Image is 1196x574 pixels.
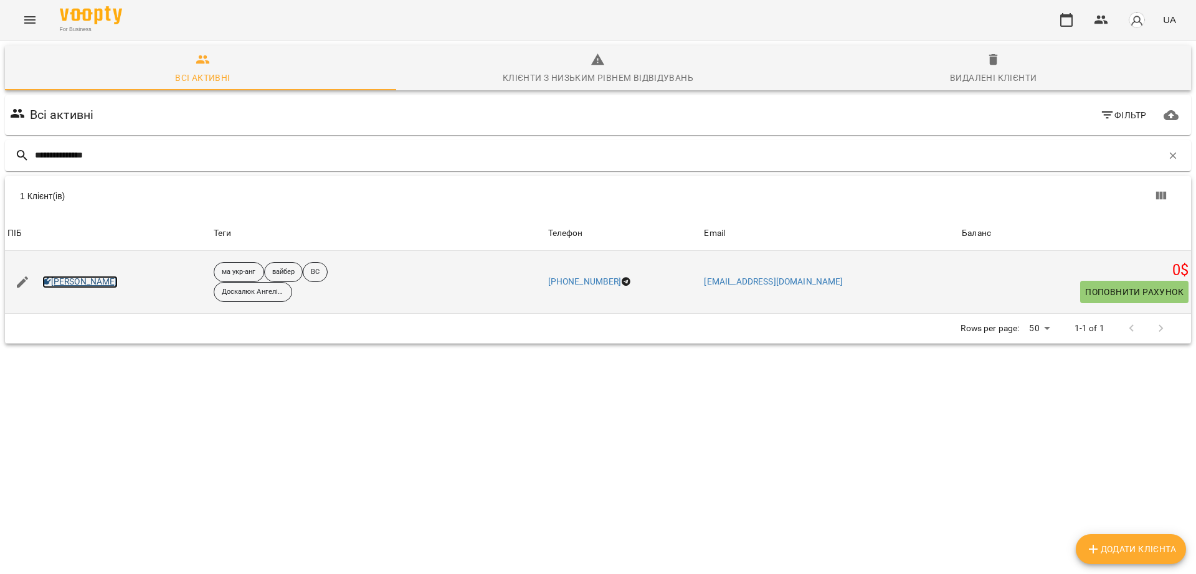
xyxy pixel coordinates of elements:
button: Показати колонки [1146,181,1176,211]
span: Email [704,226,957,241]
div: Баланс [962,226,991,241]
p: вайбер [272,267,295,278]
img: Voopty Logo [60,6,122,24]
p: Rows per page: [961,322,1019,335]
div: Клієнти з низьким рівнем відвідувань [503,70,693,85]
p: 1-1 of 1 [1075,322,1104,335]
div: Всі активні [175,70,230,85]
div: ВС [303,262,328,282]
div: Sort [704,226,725,241]
button: Menu [15,5,45,35]
span: Баланс [962,226,1189,241]
a: [EMAIL_ADDRESS][DOMAIN_NAME] [704,276,843,286]
p: ма укр-анг [222,267,256,278]
a: [PERSON_NAME] [42,276,118,288]
span: Поповнити рахунок [1085,285,1184,299]
div: Table Toolbar [5,176,1191,216]
div: Телефон [548,226,583,241]
div: вайбер [264,262,303,282]
div: Sort [7,226,22,241]
span: ПІБ [7,226,209,241]
div: 50 [1024,319,1054,337]
div: Видалені клієнти [950,70,1037,85]
h5: 0 $ [962,261,1189,280]
div: Email [704,226,725,241]
div: Теги [214,226,543,241]
h6: Всі активні [30,105,94,125]
a: [PHONE_NUMBER] [548,276,622,286]
div: ПІБ [7,226,22,241]
p: ВС [311,267,320,278]
p: Доскалюк Ангеліна [222,287,284,298]
span: Фільтр [1100,108,1147,123]
span: Телефон [548,226,700,241]
button: UA [1158,8,1181,31]
div: Sort [962,226,991,241]
div: Доскалюк Ангеліна [214,282,292,302]
span: UA [1163,13,1176,26]
div: ма укр-анг [214,262,264,282]
div: 1 Клієнт(ів) [20,190,605,202]
button: Фільтр [1095,104,1152,126]
div: Sort [548,226,583,241]
img: avatar_s.png [1128,11,1146,29]
span: For Business [60,26,122,34]
button: Поповнити рахунок [1080,281,1189,303]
